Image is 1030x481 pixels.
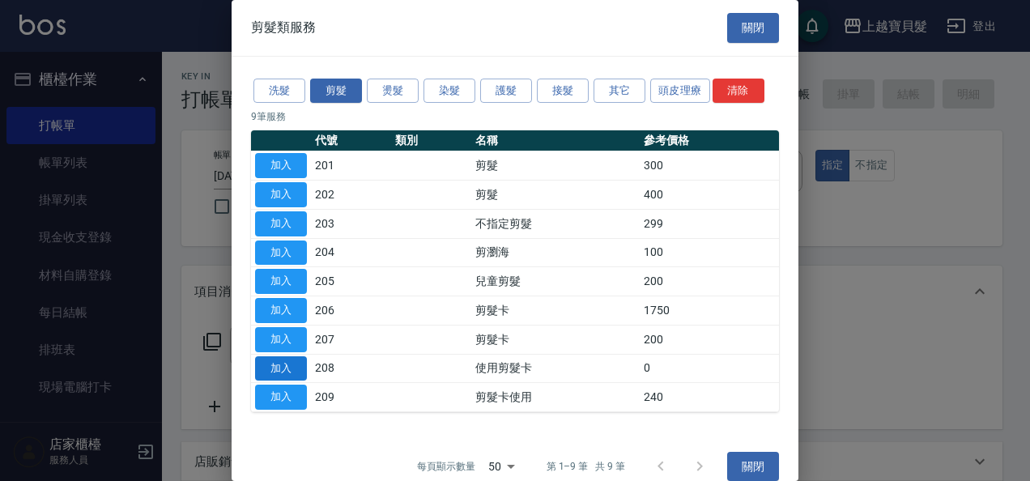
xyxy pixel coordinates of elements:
button: 加入 [255,327,307,352]
td: 剪髮 [471,181,640,210]
td: 剪髮卡 [471,296,640,326]
button: 加入 [255,356,307,381]
button: 加入 [255,298,307,323]
button: 加入 [255,240,307,266]
button: 加入 [255,153,307,178]
td: 209 [311,383,391,412]
button: 護髮 [480,79,532,104]
p: 每頁顯示數量 [417,459,475,474]
button: 燙髮 [367,79,419,104]
td: 202 [311,181,391,210]
button: 剪髮 [310,79,362,104]
td: 205 [311,267,391,296]
td: 200 [640,325,779,354]
td: 200 [640,267,779,296]
button: 加入 [255,211,307,236]
button: 加入 [255,182,307,207]
td: 兒童剪髮 [471,267,640,296]
td: 1750 [640,296,779,326]
td: 207 [311,325,391,354]
button: 洗髮 [253,79,305,104]
td: 206 [311,296,391,326]
td: 240 [640,383,779,412]
th: 名稱 [471,130,640,151]
td: 剪髮 [471,151,640,181]
button: 染髮 [423,79,475,104]
button: 接髮 [537,79,589,104]
td: 203 [311,209,391,238]
td: 剪髮卡使用 [471,383,640,412]
td: 0 [640,354,779,383]
button: 清除 [713,79,764,104]
th: 代號 [311,130,391,151]
p: 第 1–9 筆 共 9 筆 [547,459,625,474]
th: 參考價格 [640,130,779,151]
button: 其它 [594,79,645,104]
td: 100 [640,238,779,267]
button: 加入 [255,269,307,294]
td: 400 [640,181,779,210]
td: 不指定剪髮 [471,209,640,238]
p: 9 筆服務 [251,109,779,124]
td: 使用剪髮卡 [471,354,640,383]
td: 208 [311,354,391,383]
td: 剪瀏海 [471,238,640,267]
th: 類別 [391,130,471,151]
td: 201 [311,151,391,181]
button: 頭皮理療 [650,79,710,104]
td: 204 [311,238,391,267]
td: 剪髮卡 [471,325,640,354]
span: 剪髮類服務 [251,19,316,36]
button: 加入 [255,385,307,410]
td: 300 [640,151,779,181]
td: 299 [640,209,779,238]
button: 關閉 [727,13,779,43]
